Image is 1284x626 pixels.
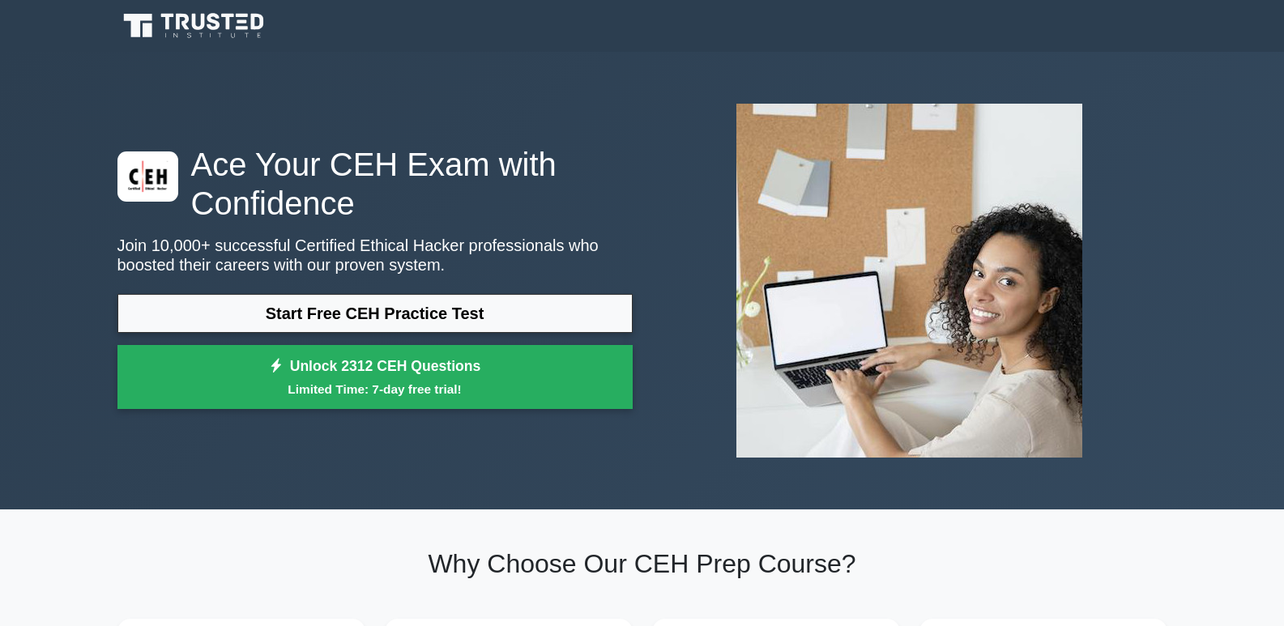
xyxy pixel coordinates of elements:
h2: Why Choose Our CEH Prep Course? [117,548,1167,579]
h1: Ace Your CEH Exam with Confidence [117,145,633,223]
p: Join 10,000+ successful Certified Ethical Hacker professionals who boosted their careers with our... [117,236,633,275]
a: Unlock 2312 CEH QuestionsLimited Time: 7-day free trial! [117,345,633,410]
small: Limited Time: 7-day free trial! [138,380,612,398]
a: Start Free CEH Practice Test [117,294,633,333]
